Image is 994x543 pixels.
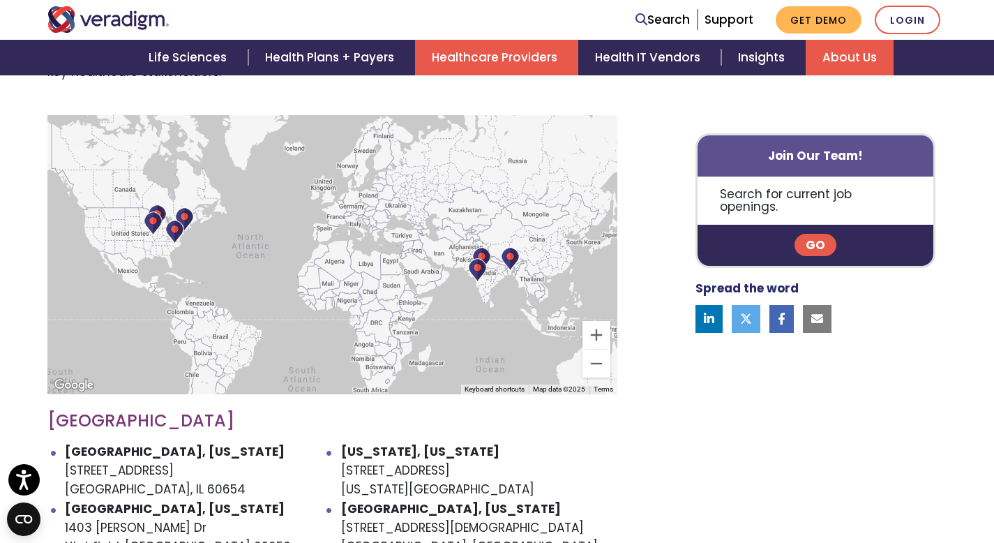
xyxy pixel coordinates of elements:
button: Keyboard shortcuts [465,385,525,394]
a: Health Plans + Payers [248,40,415,75]
a: Get Demo [776,6,861,34]
a: Healthcare Providers [415,40,578,75]
a: Open this area in Google Maps (opens a new window) [51,376,97,394]
li: [STREET_ADDRESS] [GEOGRAPHIC_DATA], IL 60654 [65,442,341,500]
strong: Join Our Team! [768,147,863,164]
img: Google [51,376,97,394]
a: Terms (opens in new tab) [594,385,613,393]
a: Search [635,10,690,29]
a: Support [705,11,753,28]
button: Open CMP widget [7,503,40,536]
li: [STREET_ADDRESS] [US_STATE][GEOGRAPHIC_DATA] [341,442,617,500]
a: Life Sciences [132,40,248,75]
strong: Spread the word [695,281,799,297]
button: Zoom out [582,350,610,378]
strong: [GEOGRAPHIC_DATA], [US_STATE] [65,443,285,460]
strong: [US_STATE], [US_STATE] [341,443,499,460]
a: About Us [806,40,894,75]
strong: [GEOGRAPHIC_DATA], [US_STATE] [65,500,285,517]
strong: [GEOGRAPHIC_DATA], [US_STATE] [341,500,561,517]
span: Map data ©2025 [533,385,585,393]
p: Search for current job openings. [698,177,934,225]
button: Zoom in [582,321,610,349]
h3: [GEOGRAPHIC_DATA] [47,411,617,431]
a: Go [795,235,836,257]
a: Health IT Vendors [578,40,721,75]
a: Login [875,6,940,34]
img: Veradigm logo [47,6,170,33]
a: Insights [721,40,806,75]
